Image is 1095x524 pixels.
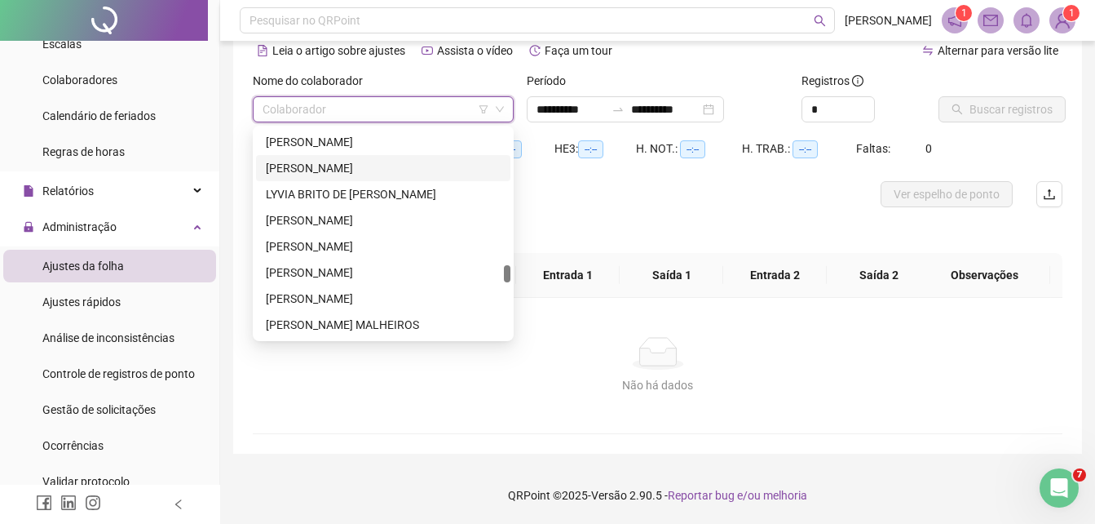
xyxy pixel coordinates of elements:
span: Gestão de solicitações [42,403,156,416]
span: Relatórios [42,184,94,198]
div: [PERSON_NAME] [266,133,501,151]
th: Observações [918,253,1050,298]
span: Administração [42,220,117,233]
button: Buscar registros [938,96,1066,122]
span: Ocorrências [42,439,104,452]
span: Reportar bug e/ou melhoria [668,489,807,502]
span: Faça um tour [545,44,612,57]
span: linkedin [60,495,77,511]
span: --:-- [793,140,818,158]
span: Ajustes rápidos [42,295,121,309]
div: [PERSON_NAME] [266,264,501,282]
span: Ajustes da folha [42,260,124,273]
span: bell [1019,13,1034,28]
span: Assista o vídeo [437,44,513,57]
div: [PERSON_NAME] [266,290,501,308]
div: [PERSON_NAME] [266,238,501,255]
div: H. NOT.: [636,140,742,158]
iframe: Intercom live chat [1040,468,1079,508]
span: file [23,185,34,197]
span: filter [479,104,488,114]
span: Versão [591,489,627,502]
div: [PERSON_NAME] MALHEIROS [266,316,501,334]
span: Observações [931,266,1037,284]
div: MATEUS FALCÃO MALHEIROS [256,312,510,338]
span: facebook [36,495,52,511]
span: 1 [961,7,967,19]
button: Ver espelho de ponto [881,181,1013,207]
span: to [612,103,625,116]
th: Entrada 2 [723,253,827,298]
div: HE 3: [554,140,636,158]
span: swap-right [612,103,625,116]
img: 89704 [1050,8,1075,33]
span: history [529,45,541,56]
th: Saída 1 [620,253,723,298]
div: LYVIA BRITO DE SANTANA [256,181,510,207]
span: Controle de registros de ponto [42,367,195,380]
span: Registros [801,72,863,90]
span: mail [983,13,998,28]
footer: QRPoint © 2025 - 2.90.5 - [220,467,1095,524]
div: LUCIANA RODRIGUES DA SILVA [256,129,510,155]
span: Leia o artigo sobre ajustes [272,44,405,57]
div: MARIAN RODRIGUES [256,260,510,286]
span: 0 [925,142,932,155]
span: left [173,499,184,510]
div: [PERSON_NAME] [266,159,501,177]
div: [PERSON_NAME] [266,211,501,229]
span: search [814,15,826,27]
div: MARIA JULIETE DO NASCIMENTO FERREIRA [256,233,510,260]
span: Calendário de feriados [42,109,156,122]
span: Análise de inconsistências [42,331,174,344]
span: --:-- [680,140,705,158]
span: --:-- [578,140,603,158]
span: 1 [1069,7,1075,19]
div: H. TRAB.: [742,140,856,158]
sup: Atualize o seu contato no menu Meus Dados [1063,5,1080,21]
span: Alternar para versão lite [938,44,1058,57]
span: Regras de horas [42,145,125,158]
span: Faltas: [856,142,893,155]
span: file-text [257,45,268,56]
div: LUIS EDUARDO DA SILVA [256,155,510,181]
span: notification [947,13,962,28]
div: Não há dados [272,376,1043,394]
span: instagram [85,495,101,511]
div: MARIA JOANA DE OLIVEIRA ALVES [256,207,510,233]
div: LYVIA BRITO DE [PERSON_NAME] [266,185,501,203]
span: Escalas [42,38,82,51]
span: down [495,104,505,114]
span: lock [23,221,34,233]
div: MARIELE TRINDADE [256,286,510,312]
span: Colaboradores [42,73,117,87]
span: 7 [1073,468,1086,482]
th: Saída 2 [827,253,930,298]
span: youtube [422,45,433,56]
span: [PERSON_NAME] [845,11,932,29]
span: swap [922,45,934,56]
span: Validar protocolo [42,475,130,488]
label: Nome do colaborador [253,72,373,90]
span: upload [1043,188,1056,201]
th: Entrada 1 [516,253,620,298]
span: info-circle [852,75,863,87]
label: Período [527,72,576,90]
sup: 1 [956,5,972,21]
